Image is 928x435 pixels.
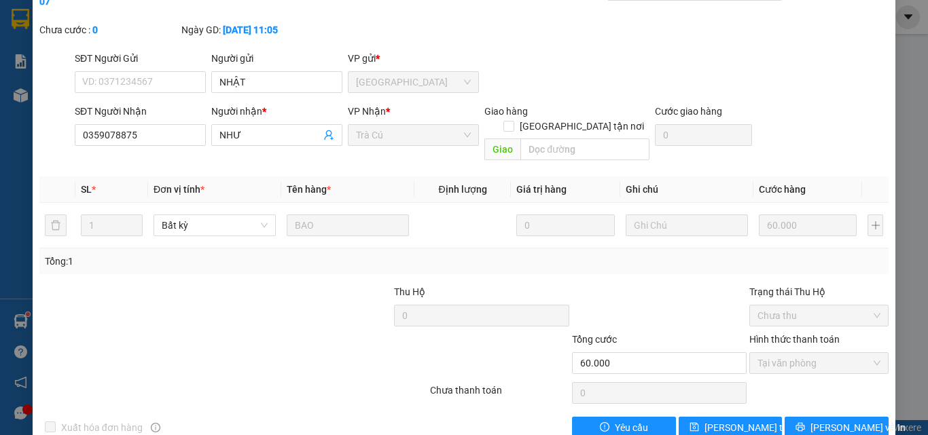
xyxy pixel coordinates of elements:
[438,184,486,195] span: Định lượng
[757,353,880,373] span: Tại văn phòng
[287,184,331,195] span: Tên hàng
[749,334,840,345] label: Hình thức thanh toán
[151,423,160,432] span: info-circle
[757,305,880,326] span: Chưa thu
[348,51,479,66] div: VP gửi
[796,422,805,433] span: printer
[749,284,889,299] div: Trạng thái Thu Hộ
[520,138,649,160] input: Dọc đường
[704,420,813,435] span: [PERSON_NAME] thay đổi
[810,420,906,435] span: [PERSON_NAME] và In
[88,58,226,77] div: 02837510076
[81,184,92,195] span: SL
[348,106,386,117] span: VP Nhận
[759,184,806,195] span: Cước hàng
[211,104,342,119] div: Người nhận
[429,383,571,406] div: Chưa thanh toán
[615,420,648,435] span: Yêu cầu
[690,422,699,433] span: save
[75,51,206,66] div: SĐT Người Gửi
[88,12,121,26] span: Nhận:
[211,51,342,66] div: Người gửi
[626,214,748,236] input: Ghi Chú
[287,214,409,236] input: VD: Bàn, Ghế
[759,214,857,236] input: 0
[45,254,359,269] div: Tổng: 1
[868,214,883,236] button: plus
[572,334,617,345] span: Tổng cước
[39,22,179,37] div: Chưa cước :
[516,184,567,195] span: Giá trị hàng
[484,106,528,117] span: Giao hàng
[10,86,81,102] div: 20.000
[620,176,753,203] th: Ghi chú
[154,184,204,195] span: Đơn vị tính
[88,42,226,58] div: LABO ASIA
[75,104,206,119] div: SĐT Người Nhận
[323,130,334,140] span: user-add
[88,12,226,42] div: [GEOGRAPHIC_DATA]
[514,119,649,134] span: [GEOGRAPHIC_DATA] tận nơi
[600,422,609,433] span: exclamation-circle
[223,24,278,35] b: [DATE] 11:05
[162,215,268,235] span: Bất kỳ
[655,106,722,117] label: Cước giao hàng
[484,138,520,160] span: Giao
[356,125,471,145] span: Trà Cú
[92,24,98,35] b: 0
[655,124,752,146] input: Cước giao hàng
[181,22,321,37] div: Ngày GD:
[394,286,425,297] span: Thu Hộ
[356,72,471,92] span: Sài Gòn
[516,214,614,236] input: 0
[12,13,33,27] span: Gửi:
[45,214,67,236] button: delete
[12,12,79,28] div: Trà Cú
[10,87,31,101] span: CR :
[56,420,148,435] span: Xuất hóa đơn hàng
